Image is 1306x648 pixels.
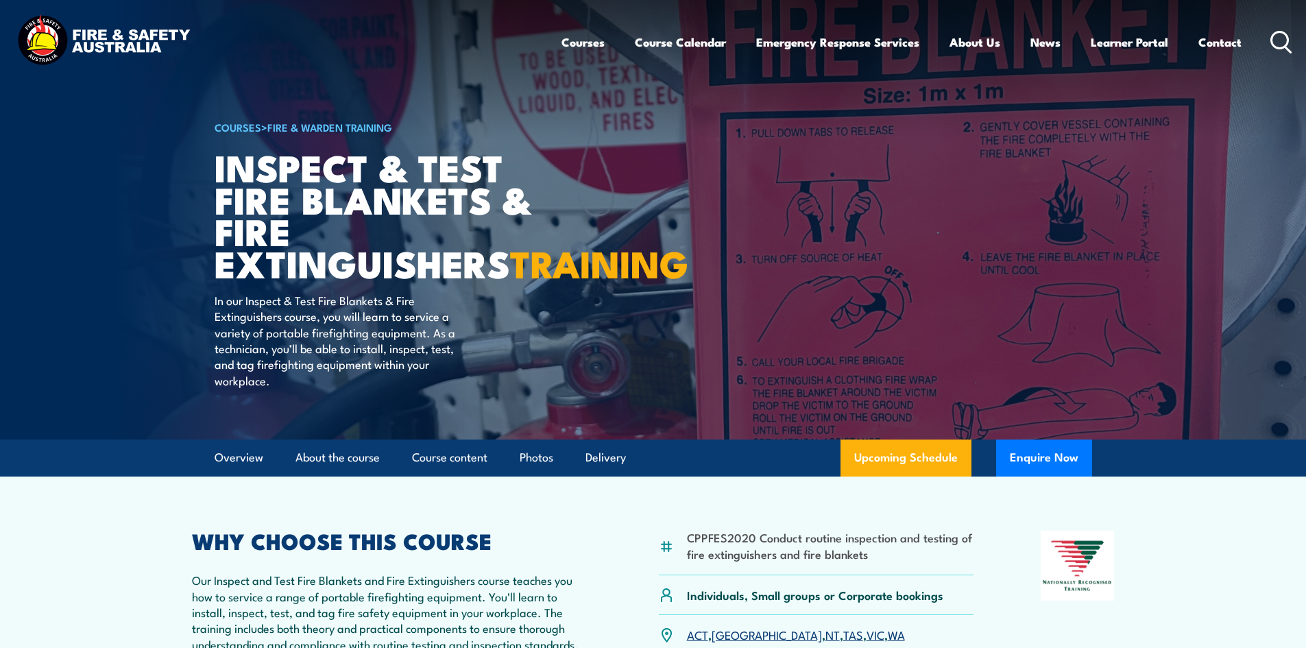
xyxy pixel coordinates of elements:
h1: Inspect & Test Fire Blankets & Fire Extinguishers [215,151,553,279]
a: [GEOGRAPHIC_DATA] [712,626,822,643]
a: Course Calendar [635,24,726,60]
a: About the course [295,440,380,476]
a: TAS [843,626,863,643]
a: Contact [1198,24,1242,60]
a: Delivery [585,440,626,476]
a: News [1030,24,1061,60]
a: About Us [950,24,1000,60]
a: Courses [561,24,605,60]
a: Overview [215,440,263,476]
a: Photos [520,440,553,476]
h6: > [215,119,553,135]
a: Fire & Warden Training [267,119,392,134]
a: VIC [867,626,884,643]
a: COURSES [215,119,261,134]
p: In our Inspect & Test Fire Blankets & Fire Extinguishers course, you will learn to service a vari... [215,292,465,388]
img: Nationally Recognised Training logo. [1041,531,1115,601]
a: Learner Portal [1091,24,1168,60]
a: Course content [412,440,487,476]
a: Upcoming Schedule [841,440,971,477]
a: ACT [687,626,708,643]
h2: WHY CHOOSE THIS COURSE [192,531,592,550]
li: CPPFES2020 Conduct routine inspection and testing of fire extinguishers and fire blankets [687,529,974,562]
strong: TRAINING [510,234,688,291]
p: Individuals, Small groups or Corporate bookings [687,587,943,603]
p: , , , , , [687,627,905,643]
a: NT [825,626,840,643]
a: WA [888,626,905,643]
a: Emergency Response Services [756,24,919,60]
button: Enquire Now [996,440,1092,477]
